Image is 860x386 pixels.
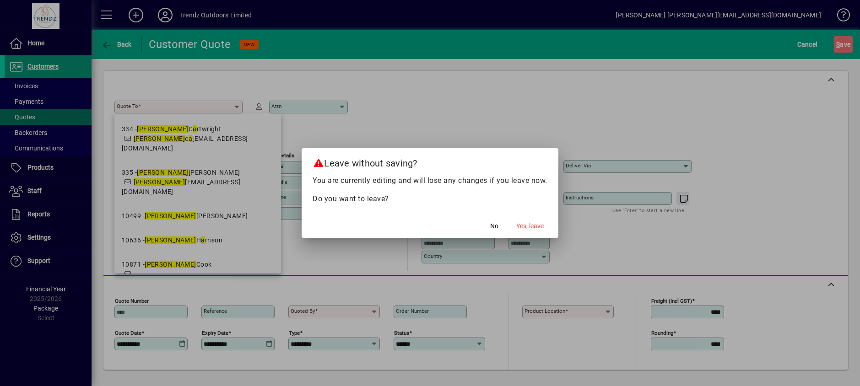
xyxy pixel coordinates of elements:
[490,221,498,231] span: No
[480,218,509,234] button: No
[302,148,558,175] h2: Leave without saving?
[313,175,547,186] p: You are currently editing and will lose any changes if you leave now.
[516,221,544,231] span: Yes, leave
[513,218,547,234] button: Yes, leave
[313,193,547,204] p: Do you want to leave?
